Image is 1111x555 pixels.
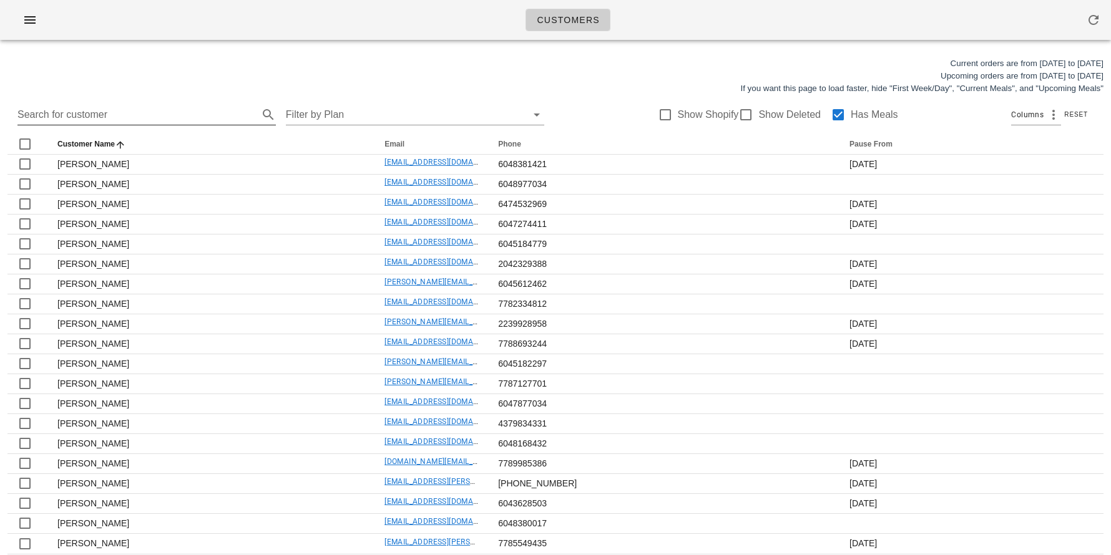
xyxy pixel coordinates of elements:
div: Columns [1011,105,1061,125]
td: [DATE] [839,254,1104,274]
td: 6045182297 [488,354,839,374]
td: 7782334812 [488,294,839,314]
a: [PERSON_NAME][EMAIL_ADDRESS][DOMAIN_NAME] [384,377,569,386]
a: Customers [526,9,610,31]
a: [PERSON_NAME][EMAIL_ADDRESS][DOMAIN_NAME] [384,317,569,326]
a: [PERSON_NAME][EMAIL_ADDRESS][DOMAIN_NAME] [384,277,569,286]
a: [EMAIL_ADDRESS][DOMAIN_NAME] [384,198,509,206]
a: [DOMAIN_NAME][EMAIL_ADDRESS][DOMAIN_NAME] [384,457,569,466]
td: [DATE] [839,274,1104,294]
td: [PERSON_NAME] [47,514,374,534]
a: [EMAIL_ADDRESS][DOMAIN_NAME] [384,158,509,166]
td: [PERSON_NAME] [47,534,374,554]
td: [DATE] [839,454,1104,474]
td: [PERSON_NAME] [47,175,374,195]
a: [EMAIL_ADDRESS][DOMAIN_NAME] [384,258,509,266]
th: Phone: Not sorted. Activate to sort ascending. [488,135,839,155]
td: 6047274411 [488,215,839,234]
a: [EMAIL_ADDRESS][DOMAIN_NAME] [384,397,509,406]
td: [PERSON_NAME] [47,454,374,474]
td: [PERSON_NAME] [47,474,374,494]
td: [PERSON_NAME] [47,394,374,414]
td: 6048381421 [488,155,839,175]
button: Reset [1061,109,1094,121]
label: Has Meals [851,109,898,121]
td: 6045612462 [488,274,839,294]
td: [DATE] [839,494,1104,514]
div: Filter by Plan [286,105,544,125]
td: [PERSON_NAME] [47,494,374,514]
td: [PERSON_NAME] [47,215,374,234]
td: [DATE] [839,314,1104,334]
td: 2042329388 [488,254,839,274]
span: Pause From [849,140,893,148]
td: 6045184779 [488,234,839,254]
td: [PERSON_NAME] [47,314,374,334]
td: 6043628503 [488,494,839,514]
a: [EMAIL_ADDRESS][DOMAIN_NAME] [384,297,509,306]
td: [PERSON_NAME] [47,155,374,175]
a: [EMAIL_ADDRESS][DOMAIN_NAME] [384,437,509,446]
th: Customer Name: Sorted ascending. Activate to sort descending. [47,135,374,155]
a: [EMAIL_ADDRESS][PERSON_NAME][DOMAIN_NAME] [384,477,569,486]
td: [PERSON_NAME] [47,274,374,294]
label: Show Shopify [678,109,739,121]
span: Email [384,140,404,148]
a: [EMAIL_ADDRESS][DOMAIN_NAME] [384,337,509,346]
td: [DATE] [839,195,1104,215]
td: 7787127701 [488,374,839,394]
span: Customers [536,15,600,25]
th: Email: Not sorted. Activate to sort ascending. [374,135,488,155]
td: [DATE] [839,534,1104,554]
td: 4379834331 [488,414,839,434]
td: 2239928958 [488,314,839,334]
td: [DATE] [839,334,1104,354]
a: [EMAIL_ADDRESS][DOMAIN_NAME] [384,497,509,506]
td: [PERSON_NAME] [47,434,374,454]
td: 7788693244 [488,334,839,354]
td: [PERSON_NAME] [47,234,374,254]
td: [PHONE_NUMBER] [488,474,839,494]
span: Reset [1064,111,1088,118]
label: Show Deleted [758,109,821,121]
td: 6048977034 [488,175,839,195]
td: 6048380017 [488,514,839,534]
a: [EMAIL_ADDRESS][DOMAIN_NAME] [384,417,509,426]
td: [DATE] [839,474,1104,494]
a: [EMAIL_ADDRESS][DOMAIN_NAME] [384,238,509,246]
td: 6474532969 [488,195,839,215]
a: [EMAIL_ADDRESS][PERSON_NAME][DOMAIN_NAME] [384,538,569,546]
td: 6048168432 [488,434,839,454]
td: [PERSON_NAME] [47,354,374,374]
td: 7785549435 [488,534,839,554]
td: [PERSON_NAME] [47,294,374,314]
td: [PERSON_NAME] [47,374,374,394]
th: Pause From: Not sorted. Activate to sort ascending. [839,135,1104,155]
a: [EMAIL_ADDRESS][DOMAIN_NAME] [384,178,509,186]
td: [PERSON_NAME] [47,195,374,215]
span: Columns [1011,109,1044,121]
td: 7789985386 [488,454,839,474]
td: [PERSON_NAME] [47,254,374,274]
a: [EMAIL_ADDRESS][DOMAIN_NAME] [384,218,509,226]
td: [PERSON_NAME] [47,414,374,434]
td: [DATE] [839,155,1104,175]
td: 6047877034 [488,394,839,414]
td: [DATE] [839,215,1104,234]
td: [PERSON_NAME] [47,334,374,354]
span: Customer Name [57,140,115,148]
span: Phone [498,140,521,148]
a: [PERSON_NAME][EMAIL_ADDRESS][DOMAIN_NAME] [384,357,569,366]
a: [EMAIL_ADDRESS][DOMAIN_NAME] [384,517,509,526]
